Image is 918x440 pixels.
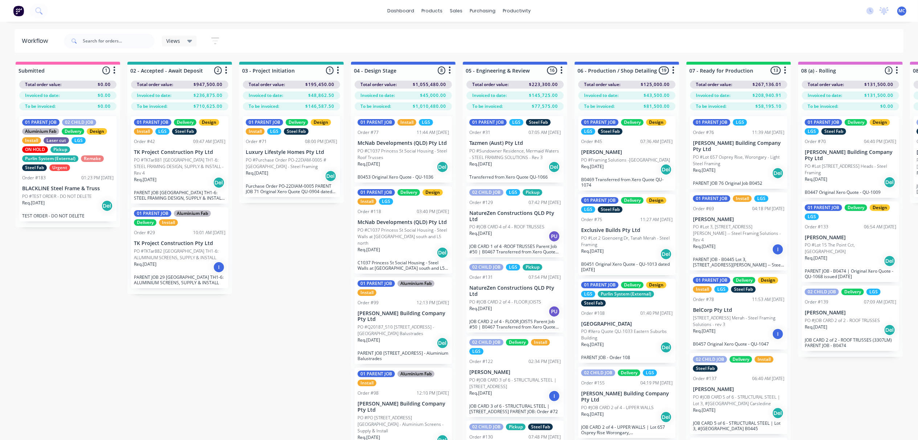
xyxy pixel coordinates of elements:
div: 01 PARENT JOBDeliveryDesignLGSSteel FabOrder #7004:40 PM [DATE][PERSON_NAME] Building Company Pty... [802,116,899,198]
div: 01 PARENT JOB [134,119,171,126]
p: Req. [DATE] [134,261,156,268]
p: B0457 Original Xero Quote - QU-1047 [693,341,784,347]
div: LGS [866,289,881,295]
div: PU [548,306,560,317]
div: 09:47 AM [DATE] [193,138,225,145]
div: LGS [643,370,657,376]
p: Req. [DATE] [469,390,492,396]
div: Urgent [49,164,70,171]
p: PO #Lot [STREET_ADDRESS] Heads - Steel Framing [805,163,896,176]
div: Delivery [841,289,864,295]
div: Del [772,407,784,419]
div: Install [755,356,774,363]
div: purchasing [466,5,499,16]
p: TK Project Construction Pty Ltd [134,240,225,247]
p: [GEOGRAPHIC_DATA] [581,321,673,327]
div: Install [134,128,153,135]
div: Design [199,119,219,126]
p: PO #JOB CARD 2 of 4 - FLOOR JOISTS [469,299,541,305]
div: 01 PARENT JOB [805,204,842,211]
div: Order #129 [469,199,493,206]
div: 11:27 AM [DATE] [640,216,673,223]
div: 02 CHILD JOBLGSPickupOrder #12907:42 PM [DATE]NatureZen Constructions QLD Pty LtdPO #JOB CARD 4 o... [466,186,564,258]
div: Order #108 [581,310,605,317]
p: [PERSON_NAME] Building Company Pty Ltd [358,401,449,413]
div: Order #99 [358,300,379,306]
div: 02 CHILD JOBDeliveryLGSOrder #13907:09 AM [DATE][PERSON_NAME]PO #JOB CARD 2 of 2 - ROOF TRUSSESRe... [802,286,899,351]
div: 01 PARENT JOB [693,119,730,126]
div: Design [87,128,107,135]
div: Steel Fab [581,300,606,306]
p: [PERSON_NAME] [693,386,784,392]
p: Req. [DATE] [693,328,715,334]
div: 07:36 AM [DATE] [640,138,673,145]
div: 11:39 AM [DATE] [752,129,784,136]
div: Install [358,289,376,296]
div: Delivery [621,282,644,288]
div: Install [693,286,712,293]
p: PARENT JOB - B0474 | Original Xero Quote - QU-1068 issued [DATE] [805,268,896,279]
div: Install [22,137,41,144]
p: Req. [DATE] [581,163,604,170]
p: Req. [DATE] [693,407,715,413]
p: Req. [DATE] [469,230,492,237]
div: 02 CHILD JOB [469,189,503,196]
div: LGS [506,189,520,196]
div: LGS [419,119,433,126]
p: JOB CARD 2 of 2 - ROOF TRUSSES (3307LM) PARENT JOB - B0474 [805,337,896,348]
div: Delivery [618,370,640,376]
div: LGS [805,128,819,135]
div: LGS [581,128,595,135]
div: 02 CHILD JOB [469,424,503,430]
div: 01 PARENT JOBInstallLGSOrder #6904:18 PM [DATE][PERSON_NAME]PO #Lot 3, [STREET_ADDRESS][PERSON_NA... [690,192,787,271]
div: LGS [469,348,484,355]
p: [PERSON_NAME] [581,149,673,155]
p: NatureZen Constructions QLD Pty Ltd [469,285,561,297]
div: Del [548,161,560,173]
div: Delivery [730,356,752,363]
img: Factory [13,5,24,16]
div: LGS [714,286,729,293]
div: Del [660,248,672,260]
p: PO #JOB CARD 4 of 4 - ROOF TRUSSES [469,224,544,230]
p: B0447 Original Xero Quote - QU-1009 [805,190,896,195]
div: Delivery [62,128,84,135]
div: Steel Fab [526,119,551,126]
p: PARENT JOB 29 [GEOGRAPHIC_DATA] TH1-6: ALUMINIUM SCREENS, SUPPLY & INSTALL [134,274,225,285]
p: McNab Developments (QLD) Pty Ltd [358,140,449,146]
div: 04:40 PM [DATE] [864,138,896,145]
div: Delivery [845,119,867,126]
div: Steel Fab [22,164,47,171]
div: Pickup [523,264,542,270]
div: Order #76 [693,129,714,136]
p: Req. [DATE] [805,255,827,261]
div: 01 PARENT JOBDeliveryDesignLGSOrder #13306:54 AM [DATE][PERSON_NAME]PO #Lot 15 The Point Cct, [GE... [802,201,899,282]
span: MC [898,8,905,14]
div: 01 PARENT JOB [469,119,507,126]
div: 01 PARENT JOB [581,119,619,126]
div: Purlin System (External) [598,291,654,297]
p: Req. [DATE] [246,170,268,176]
p: JOB CARD 3 of 6 - STRUCTURAL STEEL | [STREET_ADDRESS] PARENT JOB: Order #72 [469,403,561,414]
p: PO #TKTar881 [GEOGRAPHIC_DATA] TH1-6: STEEL FRAMING DESIGN, SUPPLY & INSTALL - Rev 4 [134,157,225,176]
p: PO #Lot 2 Goenoeng Dr, Tanah Merah - Steel Framing [581,235,673,248]
div: Order #131 [469,274,493,281]
div: 01 PARENT JOBDeliveryDesignLGSSteel FabOrder #7511:27 AM [DATE]Exclusive Builds Pty LtdPO #Lot 2 ... [578,194,676,275]
div: Order #70 [805,138,826,145]
div: Steel Fab [693,365,718,372]
p: PO #JOB CARD 3 of 6 - STRUCTURAL STEEL | [STREET_ADDRESS] [469,377,561,390]
p: PARENT JOB [GEOGRAPHIC_DATA] TH1-6: STEEL FRAMING DESIGN, SUPPLY & INSTALL Rev 4 [134,190,225,201]
div: 02 CHILD JOBDeliveryInstallSteel FabOrder #13706:40 AM [DATE][PERSON_NAME]PO #JOB CARD 5 of 6 - S... [690,353,787,434]
p: Req. [DATE] [805,324,827,330]
p: [PERSON_NAME] [693,216,784,223]
div: Delivery [733,277,755,284]
div: 01 PARENT JOBAluminium FabInstallOrder #9912:13 PM [DATE][PERSON_NAME] Building Company Pty LtdPO... [355,277,452,364]
div: 01 PARENT JOBDeliveryDesignLGSSteel FabOrder #4507:36 AM [DATE][PERSON_NAME]PO #Framing Solutions... [578,116,676,191]
div: 01:40 PM [DATE] [640,310,673,317]
p: Req. [DATE] [805,176,827,183]
div: 07:42 PM [DATE] [529,199,561,206]
div: 01:23 PM [DATE] [81,175,114,181]
div: LGS [805,213,819,220]
div: Del [437,247,448,258]
div: LGS [509,119,523,126]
